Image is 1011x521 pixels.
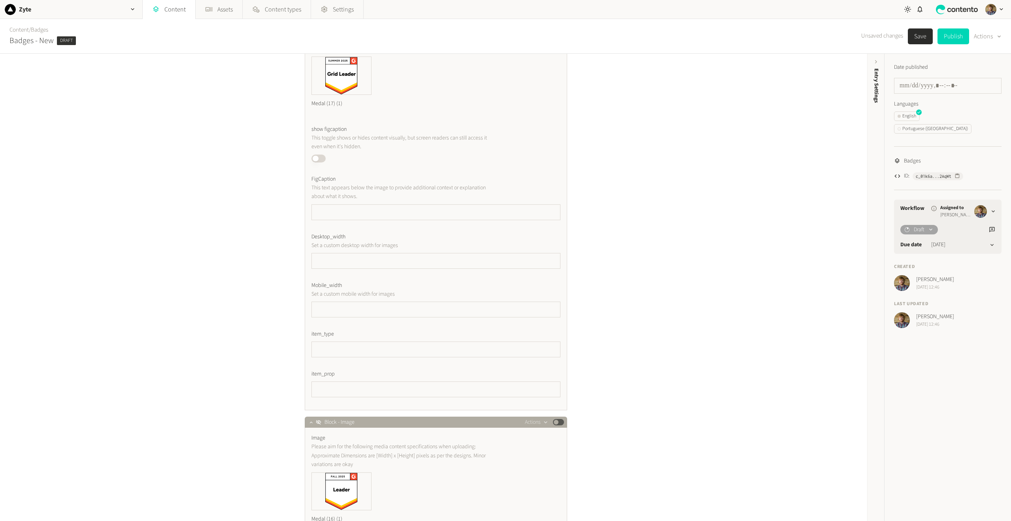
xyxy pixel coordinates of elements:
[894,300,1002,308] h4: Last updated
[872,68,881,103] span: Entry Settings
[898,113,916,120] div: English
[29,26,31,34] span: /
[916,276,954,284] span: [PERSON_NAME]
[324,418,355,427] span: Block - Image
[5,4,16,15] img: Zyte
[974,28,1002,44] button: Actions
[312,57,371,94] img: Medal (17) (1)
[31,26,48,34] a: Badges
[900,204,924,213] a: Workflow
[904,172,909,180] span: ID:
[19,5,31,14] h2: Zyte
[9,35,54,47] h2: Badges - New
[900,225,938,234] button: Draft
[861,32,903,41] span: Unsaved changes
[311,370,335,378] span: item_prop
[894,124,971,134] button: Portuguese ([GEOGRAPHIC_DATA])
[894,100,1002,108] label: Languages
[311,183,491,201] p: This text appears below the image to provide additional context or explanation about what it shows.
[311,233,345,241] span: Desktop_width
[525,417,548,427] button: Actions
[940,204,971,211] span: Assigned to
[311,241,491,250] p: Set a custom desktop width for images
[57,36,76,45] span: Draft
[311,290,491,298] p: Set a custom mobile width for images
[916,321,954,328] span: [DATE] 12:46
[894,312,910,328] img: Péter Soltész
[931,241,945,249] time: [DATE]
[913,172,963,180] button: c_01k6a...2AqWt
[311,125,347,134] span: show figcaption
[914,226,924,234] span: Draft
[311,95,372,113] div: Medal (17) (1)
[9,26,29,34] a: Content
[908,28,933,44] button: Save
[894,263,1002,270] h4: Created
[311,434,325,442] span: Image
[985,4,996,15] img: Péter Soltész
[333,5,354,14] span: Settings
[265,5,301,14] span: Content types
[940,211,971,219] span: [PERSON_NAME]
[311,134,491,151] p: This toggle shows or hides content visually, but screen readers can still access it even when it'...
[894,63,928,72] label: Date published
[974,205,987,218] img: Péter Soltész
[898,125,968,132] div: Portuguese ([GEOGRAPHIC_DATA])
[904,157,921,165] span: Badges
[311,442,491,469] p: Please aim for the following media content specifications when uploading: Approximate Dimensions ...
[894,111,920,121] button: English
[916,284,954,291] span: [DATE] 12:46
[937,28,969,44] button: Publish
[900,241,922,249] label: Due date
[916,173,951,180] span: c_01k6a...2AqWt
[312,473,371,510] img: Medal (16) (1)
[311,330,334,338] span: item_type
[916,313,954,321] span: [PERSON_NAME]
[894,275,910,291] img: Péter Soltész
[311,175,336,183] span: FigCaption
[311,281,342,290] span: Mobile_width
